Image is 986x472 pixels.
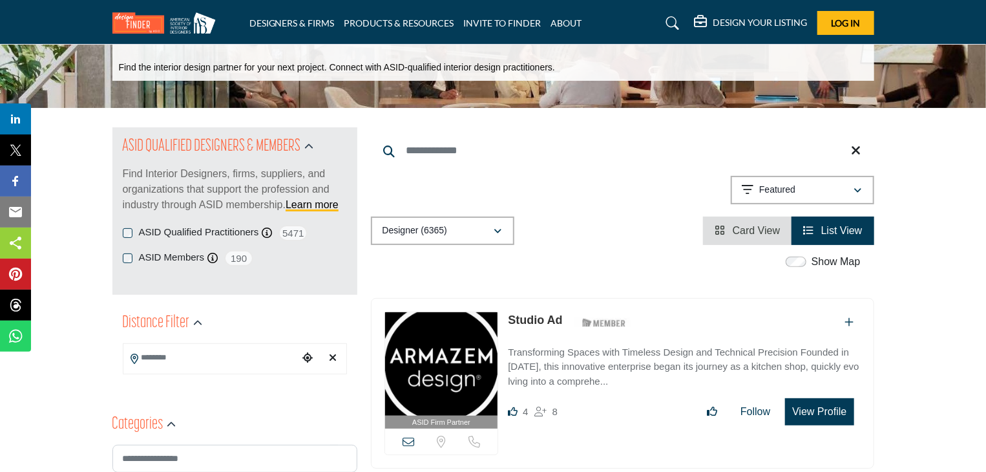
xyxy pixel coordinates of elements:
[575,315,633,331] img: ASID Members Badge Icon
[831,17,860,28] span: Log In
[508,345,860,389] p: Transforming Spaces with Timeless Design and Technical Precision Founded in [DATE], this innovati...
[759,184,795,197] p: Featured
[523,406,528,417] span: 4
[733,225,781,236] span: Card View
[508,407,518,416] i: Likes
[344,17,454,28] a: PRODUCTS & RESOURCES
[821,225,863,236] span: List View
[249,17,335,28] a: DESIGNERS & FIRMS
[123,166,347,213] p: Find Interior Designers, firms, suppliers, and organizations that support the profession and indu...
[324,345,343,372] div: Clear search location
[139,225,259,240] label: ASID Qualified Practitioners
[551,17,582,28] a: ABOUT
[371,135,874,166] input: Search Keyword
[508,314,562,327] a: Studio Ad
[371,217,514,245] button: Designer (6365)
[713,17,808,28] h5: DESIGN YOUR LISTING
[703,217,792,245] li: Card View
[803,225,862,236] a: View List
[119,61,555,74] p: Find the interior design partner for your next project. Connect with ASID-qualified interior desi...
[139,250,205,265] label: ASID Members
[698,399,726,425] button: Like listing
[845,317,854,328] a: Add To List
[715,225,780,236] a: View Card
[812,254,861,270] label: Show Map
[508,312,562,329] p: Studio Ad
[412,417,470,428] span: ASID Firm Partner
[224,250,253,266] span: 190
[123,228,132,238] input: ASID Qualified Practitioners checkbox
[385,312,498,416] img: Studio Ad
[123,312,190,335] h2: Distance Filter
[792,217,874,245] li: List View
[535,404,558,420] div: Followers
[383,224,447,237] p: Designer (6365)
[286,199,339,210] a: Learn more
[653,13,687,34] a: Search
[785,398,854,425] button: View Profile
[508,338,860,389] a: Transforming Spaces with Timeless Design and Technical Precision Founded in [DATE], this innovati...
[123,345,298,370] input: Search Location
[123,253,132,263] input: ASID Members checkbox
[123,135,301,158] h2: ASID QUALIFIED DESIGNERS & MEMBERS
[112,413,163,436] h2: Categories
[112,12,222,34] img: Site Logo
[298,345,317,372] div: Choose your current location
[464,17,541,28] a: INVITE TO FINDER
[817,11,874,35] button: Log In
[385,312,498,429] a: ASID Firm Partner
[695,16,808,31] div: DESIGN YOUR LISTING
[731,176,874,204] button: Featured
[552,406,558,417] span: 8
[732,399,779,425] button: Follow
[278,225,308,241] span: 5471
